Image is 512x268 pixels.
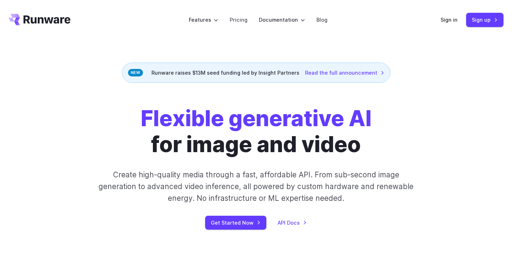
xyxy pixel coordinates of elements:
div: Runware raises $13M seed funding led by Insight Partners [122,63,390,83]
a: Read the full announcement [305,69,384,77]
a: Go to / [9,14,70,25]
a: Pricing [230,16,247,24]
a: Get Started Now [205,216,266,230]
strong: Flexible generative AI [141,105,372,132]
label: Features [189,16,218,24]
a: API Docs [278,219,307,227]
a: Sign up [466,13,503,27]
h1: for image and video [141,106,372,157]
a: Sign in [441,16,458,24]
p: Create high-quality media through a fast, affordable API. From sub-second image generation to adv... [98,169,415,204]
label: Documentation [259,16,305,24]
a: Blog [316,16,327,24]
